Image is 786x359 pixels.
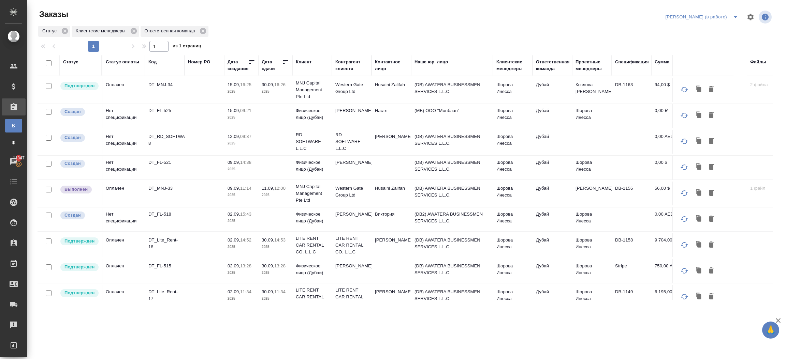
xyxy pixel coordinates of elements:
p: 13:28 [240,263,251,268]
p: 2025 [228,244,255,250]
span: В [9,122,19,129]
p: 14:52 [240,237,251,243]
span: Заказы [38,9,68,20]
button: Обновить [676,211,693,227]
button: Обновить [676,159,693,175]
p: 2025 [228,192,255,199]
td: (МБ) ООО "Монблан" [411,104,493,128]
p: 2025 [228,269,255,276]
div: Выставляет КМ после уточнения всех необходимых деталей и получения согласия клиента на запуск. С ... [60,237,98,246]
td: Дубай [533,130,572,154]
span: Ф [9,139,19,146]
td: Шорова Инесса [572,259,612,283]
div: Ответственная команда [536,59,570,72]
td: Дубай [533,156,572,180]
button: Обновить [676,185,693,201]
a: В [5,119,22,132]
td: Шорова Инесса [493,233,533,257]
p: Подтвержден [64,238,94,245]
td: Оплачен [102,78,145,102]
td: (DB) AWATERA BUSINESSMEN SERVICES L.L.C. [411,78,493,102]
span: 11347 [9,155,29,161]
p: 09:37 [240,134,251,139]
button: Удалить [705,83,717,96]
td: Шорова Инесса [493,182,533,205]
td: 0,00 AED [651,207,685,231]
div: Ответственная команда [141,26,209,37]
td: Шорова Инесса [572,233,612,257]
td: Дубай [533,259,572,283]
button: Удалить [705,187,717,200]
div: Дата создания [228,59,248,72]
p: RD SOFTWARE L.L.C [335,131,368,152]
p: 15:43 [240,212,251,217]
p: 09.09, [228,186,240,191]
p: 09.09, [228,160,240,165]
td: DB-1163 [612,78,651,102]
p: 16:25 [240,82,251,87]
button: 🙏 [762,322,779,339]
p: 2025 [228,140,255,147]
p: 16:26 [274,82,286,87]
td: Шорова Инесса [493,259,533,283]
p: 11.09, [262,186,274,191]
p: 11:34 [240,289,251,294]
p: Физическое лицо (Дубаи) [296,211,329,224]
td: Husaini Zalifah [372,78,411,102]
p: 2025 [262,244,289,250]
td: Нет спецификации [102,207,145,231]
p: DT_RD_SOFTWARE-8 [148,133,181,147]
p: DT_FL-515 [148,263,181,269]
div: Файлы [750,59,766,65]
div: Спецификация [615,59,649,65]
p: 2025 [228,295,255,302]
p: DT_FL-518 [148,211,181,218]
td: Шорова Инесса [493,104,533,128]
button: Клонировать [693,264,705,277]
td: Шорова Инесса [572,207,612,231]
td: Оплачен [102,259,145,283]
td: Дубай [533,182,572,205]
p: 14:53 [274,237,286,243]
td: Шорова Инесса [493,78,533,102]
div: Выставляет КМ после уточнения всех необходимых деталей и получения согласия клиента на запуск. С ... [60,263,98,272]
button: Удалить [705,213,717,225]
p: Создан [64,160,81,167]
div: Выставляется автоматически при создании заказа [60,107,98,116]
p: 2025 [262,88,289,95]
p: 2025 [228,114,255,121]
td: 0,00 $ [651,156,685,180]
p: 11:34 [274,289,286,294]
span: Посмотреть информацию [759,11,773,24]
p: 2025 [262,295,289,302]
td: Шорова Инесса [572,156,612,180]
td: DB-1149 [612,285,651,309]
p: Подтвержден [64,264,94,270]
div: Статус [63,59,78,65]
button: Клонировать [693,213,705,225]
div: Выставляет КМ после уточнения всех необходимых деталей и получения согласия клиента на запуск. С ... [60,288,98,298]
td: Дубай [533,207,572,231]
p: Создан [64,134,81,141]
div: Выставляет ПМ после сдачи и проведения начислений. Последний этап для ПМа [60,185,98,194]
p: 15.09, [228,82,240,87]
p: 12:00 [274,186,286,191]
p: [PERSON_NAME] [335,107,368,114]
div: Код [148,59,157,65]
td: [PERSON_NAME] [572,182,612,205]
p: 2025 [228,218,255,224]
p: Статус [42,28,59,34]
p: Создан [64,108,81,115]
p: LITE RENT CAR RENTAL CO. L.L.C [296,287,329,307]
div: Клиентские менеджеры [496,59,529,72]
td: [PERSON_NAME] [372,233,411,257]
td: Оплачен [102,285,145,309]
button: Обновить [676,107,693,124]
p: 02.09, [228,263,240,268]
td: (DB) AWATERA BUSINESSMEN SERVICES L.L.C. [411,182,493,205]
span: 🙏 [765,323,776,337]
button: Клонировать [693,83,705,96]
div: Дата сдачи [262,59,282,72]
td: 0,00 ₽ [651,104,685,128]
td: (DB) AWATERA BUSINESSMEN SERVICES L.L.C. [411,259,493,283]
